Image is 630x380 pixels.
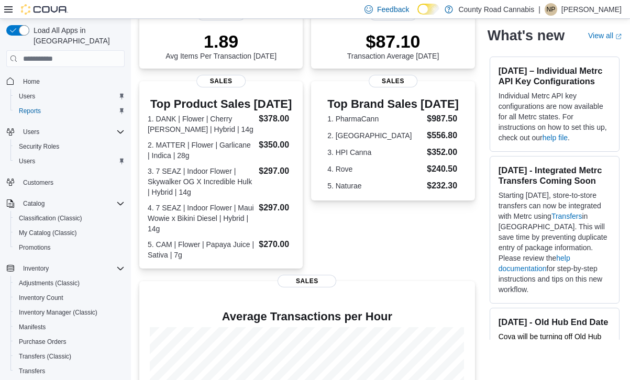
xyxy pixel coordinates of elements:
[15,227,125,239] span: My Catalog (Classic)
[551,212,582,220] a: Transfers
[327,114,423,124] dt: 1. PharmaCann
[15,306,125,319] span: Inventory Manager (Classic)
[2,196,129,211] button: Catalog
[615,33,622,39] svg: External link
[148,140,255,161] dt: 2. MATTER | Flower | Garlicane | Indica | 28g
[15,277,125,289] span: Adjustments (Classic)
[148,310,467,323] h4: Average Transactions per Hour
[547,3,556,16] span: NP
[19,74,125,87] span: Home
[15,336,125,348] span: Purchase Orders
[15,105,45,117] a: Reports
[377,4,409,15] span: Feedback
[259,238,294,251] dd: $270.00
[23,178,53,187] span: Customers
[15,241,55,254] a: Promotions
[19,176,58,189] a: Customers
[148,239,255,260] dt: 5. CAM | Flower | Papaya Juice | Sativa | 7g
[23,77,40,86] span: Home
[15,365,125,377] span: Transfers
[588,31,622,40] a: View allExternal link
[10,104,129,118] button: Reports
[499,317,611,327] h3: [DATE] - Old Hub End Date
[19,176,125,189] span: Customers
[327,164,423,174] dt: 4. Rove
[15,321,125,333] span: Manifests
[458,3,534,16] p: County Road Cannabis
[488,27,565,44] h2: What's new
[327,181,423,191] dt: 5. Naturae
[15,105,125,117] span: Reports
[165,31,277,60] div: Avg Items Per Transaction [DATE]
[499,165,611,186] h3: [DATE] - Integrated Metrc Transfers Coming Soon
[10,305,129,320] button: Inventory Manager (Classic)
[15,155,125,167] span: Users
[2,261,129,276] button: Inventory
[15,90,39,103] a: Users
[19,229,77,237] span: My Catalog (Classic)
[499,65,611,86] h3: [DATE] – Individual Metrc API Key Configurations
[15,140,125,153] span: Security Roles
[196,75,246,87] span: Sales
[545,3,557,16] div: Navkiran Pandher
[19,75,44,88] a: Home
[19,352,71,361] span: Transfers (Classic)
[10,139,129,154] button: Security Roles
[10,334,129,349] button: Purchase Orders
[23,128,39,136] span: Users
[427,146,459,159] dd: $352.00
[15,350,75,363] a: Transfers (Classic)
[15,292,68,304] a: Inventory Count
[347,31,439,52] p: $87.10
[499,254,570,273] a: help documentation
[19,294,63,302] span: Inventory Count
[15,212,86,225] a: Classification (Classic)
[19,308,97,317] span: Inventory Manager (Classic)
[10,320,129,334] button: Manifests
[23,199,45,208] span: Catalog
[538,3,540,16] p: |
[23,264,49,273] span: Inventory
[19,323,46,331] span: Manifests
[19,214,82,222] span: Classification (Classic)
[543,133,568,142] a: help file
[10,154,129,169] button: Users
[15,90,125,103] span: Users
[278,275,336,287] span: Sales
[327,98,459,110] h3: Top Brand Sales [DATE]
[259,165,294,177] dd: $297.00
[15,336,71,348] a: Purchase Orders
[259,202,294,214] dd: $297.00
[15,227,81,239] a: My Catalog (Classic)
[19,197,49,210] button: Catalog
[10,276,129,290] button: Adjustments (Classic)
[19,142,59,151] span: Security Roles
[10,290,129,305] button: Inventory Count
[19,367,45,375] span: Transfers
[15,241,125,254] span: Promotions
[10,364,129,378] button: Transfers
[417,4,439,15] input: Dark Mode
[2,73,129,88] button: Home
[15,350,125,363] span: Transfers (Classic)
[148,114,255,135] dt: 1. DANK | Flower | Cherry [PERSON_NAME] | Hybrid | 14g
[369,75,418,87] span: Sales
[499,91,611,143] p: Individual Metrc API key configurations are now available for all Metrc states. For instructions ...
[327,130,423,141] dt: 2. [GEOGRAPHIC_DATA]
[10,240,129,255] button: Promotions
[259,113,294,125] dd: $378.00
[148,98,294,110] h3: Top Product Sales [DATE]
[427,129,459,142] dd: $556.80
[19,338,67,346] span: Purchase Orders
[165,31,277,52] p: 1.89
[10,211,129,226] button: Classification (Classic)
[259,139,294,151] dd: $350.00
[19,92,35,100] span: Users
[427,113,459,125] dd: $987.50
[10,226,129,240] button: My Catalog (Classic)
[19,126,125,138] span: Users
[347,31,439,60] div: Transaction Average [DATE]
[15,306,102,319] a: Inventory Manager (Classic)
[15,292,125,304] span: Inventory Count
